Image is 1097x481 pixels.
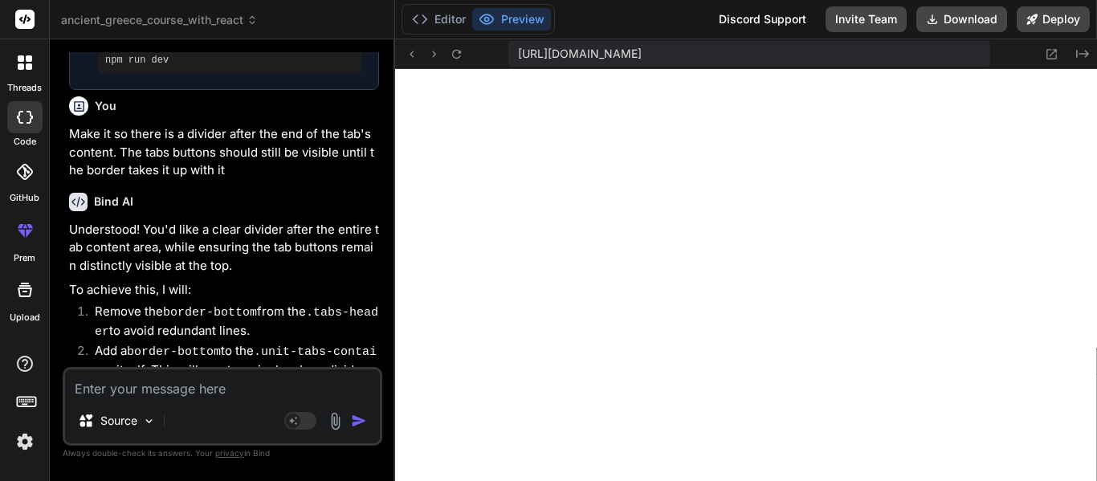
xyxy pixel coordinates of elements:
label: prem [14,251,35,265]
code: border-bottom [127,345,221,359]
label: code [14,135,36,149]
label: Upload [10,311,40,324]
div: Discord Support [709,6,816,32]
pre: npm run dev [105,54,356,67]
img: icon [351,413,367,429]
li: Add a to the itself. This will create a single, clean divider at the very end of the entire tabbe... [82,342,379,436]
code: border-bottom [163,306,257,320]
button: Download [916,6,1007,32]
h6: You [95,98,116,114]
img: attachment [326,412,345,430]
label: GitHub [10,191,39,205]
button: Invite Team [826,6,907,32]
p: Understood! You'd like a clear divider after the entire tab content area, while ensuring the tab ... [69,221,379,275]
button: Preview [472,8,551,31]
button: Deploy [1017,6,1090,32]
iframe: Preview [395,69,1097,481]
span: privacy [215,448,244,458]
span: [URL][DOMAIN_NAME] [518,46,642,62]
label: threads [7,81,42,95]
li: Remove the from the to avoid redundant lines. [82,303,379,342]
p: To achieve this, I will: [69,281,379,300]
p: Always double-check its answers. Your in Bind [63,446,382,461]
p: Source [100,413,137,429]
p: Make it so there is a divider after the end of the tab's content. The tabs buttons should still b... [69,125,379,180]
h6: Bind AI [94,194,133,210]
span: ancient_greece_course_with_react [61,12,258,28]
button: Editor [406,8,472,31]
img: settings [11,428,39,455]
img: Pick Models [142,414,156,428]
